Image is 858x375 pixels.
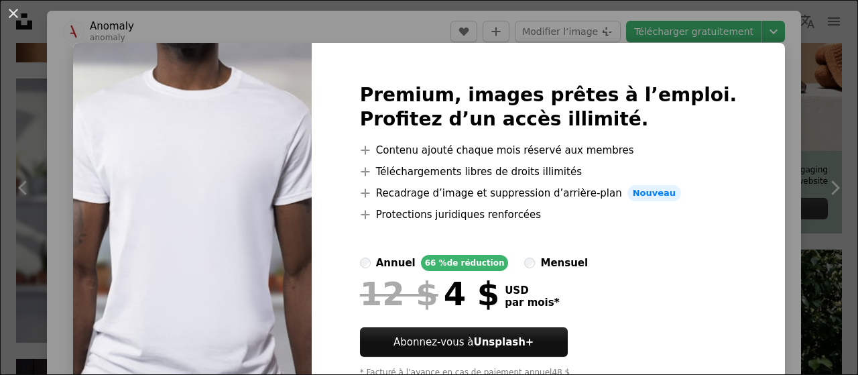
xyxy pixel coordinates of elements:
[360,258,371,268] input: annuel66 %de réduction
[540,255,588,271] div: mensuel
[360,142,737,158] li: Contenu ajouté chaque mois réservé aux membres
[360,276,438,311] span: 12 $
[360,207,737,223] li: Protections juridiques renforcées
[505,297,559,309] span: par mois *
[524,258,535,268] input: mensuel
[360,276,499,311] div: 4 $
[421,255,509,271] div: 66 % de réduction
[627,185,681,201] span: Nouveau
[360,164,737,180] li: Téléchargements libres de droits illimités
[376,255,416,271] div: annuel
[473,336,534,348] strong: Unsplash+
[505,284,559,297] span: USD
[360,83,737,131] h2: Premium, images prêtes à l’emploi. Profitez d’un accès illimité.
[360,327,568,357] button: Abonnez-vous àUnsplash+
[360,185,737,201] li: Recadrage d’image et suppression d’arrière-plan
